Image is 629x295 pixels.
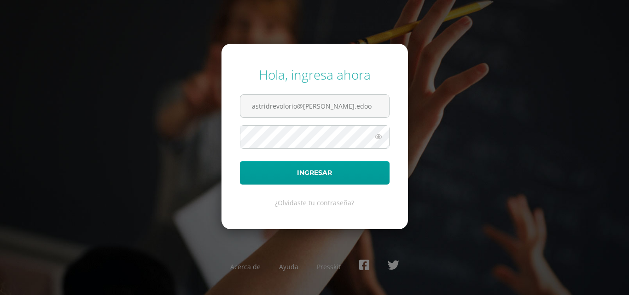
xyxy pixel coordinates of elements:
[240,161,390,185] button: Ingresar
[317,262,341,271] a: Presskit
[279,262,298,271] a: Ayuda
[230,262,261,271] a: Acerca de
[240,66,390,83] div: Hola, ingresa ahora
[240,95,389,117] input: Correo electrónico o usuario
[275,198,354,207] a: ¿Olvidaste tu contraseña?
